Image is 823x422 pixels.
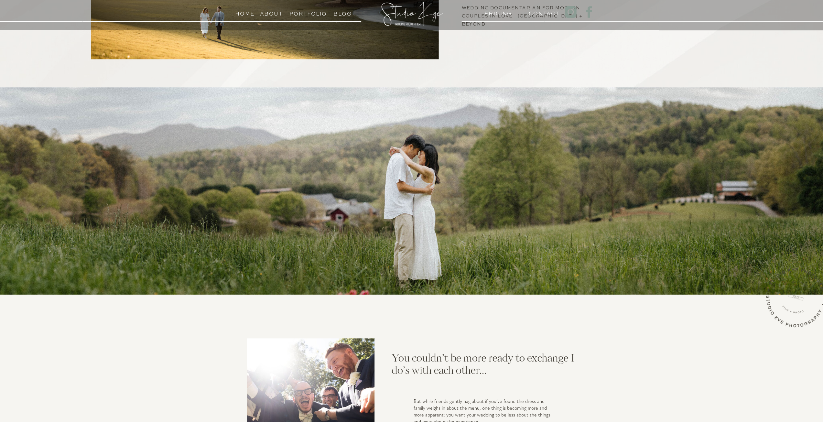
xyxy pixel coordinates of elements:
[462,4,596,20] h3: Wedding Documentarian for Modern Couples in Love | [GEOGRAPHIC_DATA] + beyond
[260,9,283,15] a: About
[392,353,576,380] h2: You couldn’t be more ready to exchange I do’s with each other…
[328,9,357,15] a: Blog
[289,9,319,15] a: Portfolio
[484,9,509,15] a: PRICING
[233,9,257,15] a: Home
[529,9,554,15] a: Contact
